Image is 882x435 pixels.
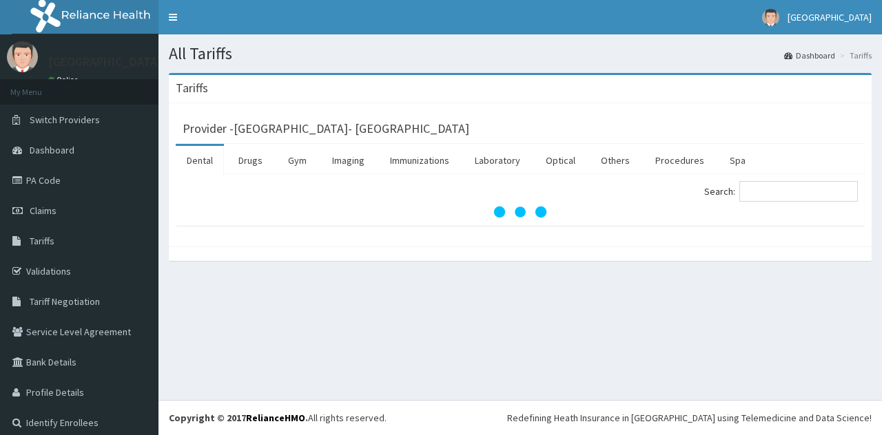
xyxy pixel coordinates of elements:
[7,41,38,72] img: User Image
[176,146,224,175] a: Dental
[719,146,757,175] a: Spa
[169,412,308,424] strong: Copyright © 2017 .
[788,11,872,23] span: [GEOGRAPHIC_DATA]
[507,411,872,425] div: Redefining Heath Insurance in [GEOGRAPHIC_DATA] using Telemedicine and Data Science!
[48,75,81,85] a: Online
[30,295,100,308] span: Tariff Negotiation
[837,50,872,61] li: Tariffs
[176,82,208,94] h3: Tariffs
[379,146,460,175] a: Immunizations
[48,56,162,68] p: [GEOGRAPHIC_DATA]
[183,123,469,135] h3: Provider - [GEOGRAPHIC_DATA]- [GEOGRAPHIC_DATA]
[30,144,74,156] span: Dashboard
[227,146,274,175] a: Drugs
[644,146,715,175] a: Procedures
[246,412,305,424] a: RelianceHMO
[169,45,872,63] h1: All Tariffs
[30,235,54,247] span: Tariffs
[464,146,531,175] a: Laboratory
[493,184,548,240] svg: audio-loading
[30,114,100,126] span: Switch Providers
[784,50,835,61] a: Dashboard
[158,400,882,435] footer: All rights reserved.
[704,181,858,202] label: Search:
[762,9,779,26] img: User Image
[739,181,858,202] input: Search:
[535,146,586,175] a: Optical
[590,146,641,175] a: Others
[321,146,376,175] a: Imaging
[277,146,318,175] a: Gym
[30,204,57,217] span: Claims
